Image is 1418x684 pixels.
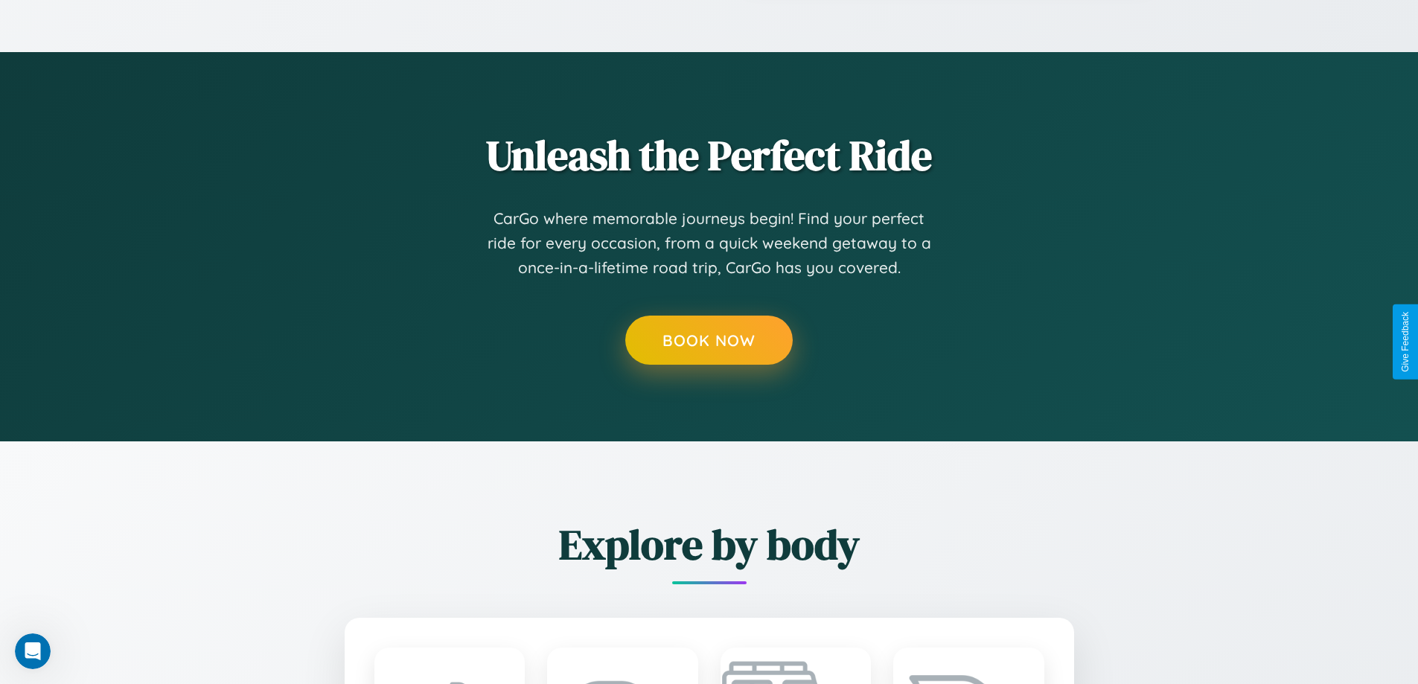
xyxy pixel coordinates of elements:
[1400,312,1411,372] div: Give Feedback
[15,633,51,669] iframe: Intercom live chat
[263,127,1156,184] h2: Unleash the Perfect Ride
[263,516,1156,573] h2: Explore by body
[486,206,933,281] p: CarGo where memorable journeys begin! Find your perfect ride for every occasion, from a quick wee...
[625,316,793,365] button: Book Now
